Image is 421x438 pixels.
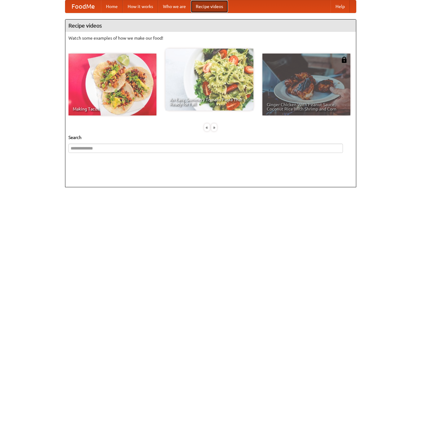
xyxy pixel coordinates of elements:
a: An Easy, Summery Tomato Pasta That's Ready for Fall [165,49,253,111]
p: Watch some examples of how we make our food! [68,35,353,41]
a: Help [331,0,350,13]
a: FoodMe [65,0,101,13]
span: An Easy, Summery Tomato Pasta That's Ready for Fall [170,98,249,106]
h5: Search [68,134,353,141]
span: Making Tacos [73,107,152,111]
a: Home [101,0,123,13]
a: Who we are [158,0,191,13]
a: How it works [123,0,158,13]
h4: Recipe videos [65,20,356,32]
img: 483408.png [341,57,347,63]
div: » [211,124,217,131]
div: « [204,124,210,131]
a: Making Tacos [68,54,156,115]
a: Recipe videos [191,0,228,13]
